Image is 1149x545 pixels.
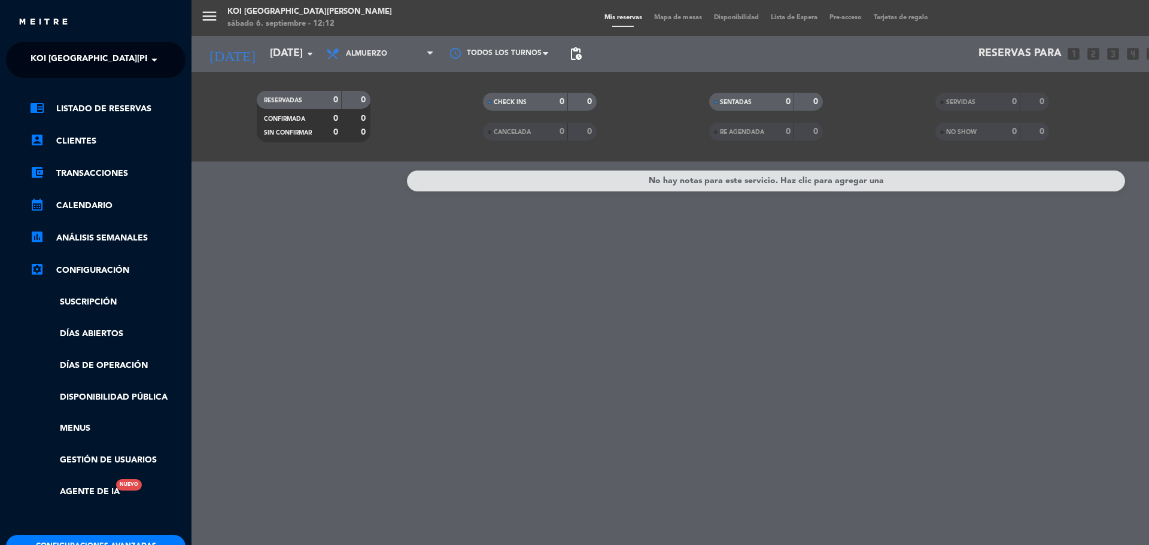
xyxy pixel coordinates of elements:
a: Gestión de usuarios [30,453,186,467]
img: MEITRE [18,18,69,27]
a: Configuración [30,263,186,278]
a: assessmentANÁLISIS SEMANALES [30,231,186,245]
a: Días abiertos [30,327,186,341]
div: Nuevo [116,479,142,491]
span: KOI [GEOGRAPHIC_DATA][PERSON_NAME] [31,47,206,72]
a: Disponibilidad pública [30,391,186,404]
a: Suscripción [30,296,186,309]
i: settings_applications [30,262,44,276]
i: account_box [30,133,44,147]
a: account_boxClientes [30,134,186,148]
a: chrome_reader_modeListado de Reservas [30,102,186,116]
a: Días de Operación [30,359,186,373]
a: Agente de IANuevo [30,485,120,499]
a: Menus [30,422,186,436]
i: calendar_month [30,197,44,212]
span: pending_actions [569,47,583,61]
a: account_balance_walletTransacciones [30,166,186,181]
i: assessment [30,230,44,244]
i: chrome_reader_mode [30,101,44,115]
a: calendar_monthCalendario [30,199,186,213]
i: account_balance_wallet [30,165,44,179]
